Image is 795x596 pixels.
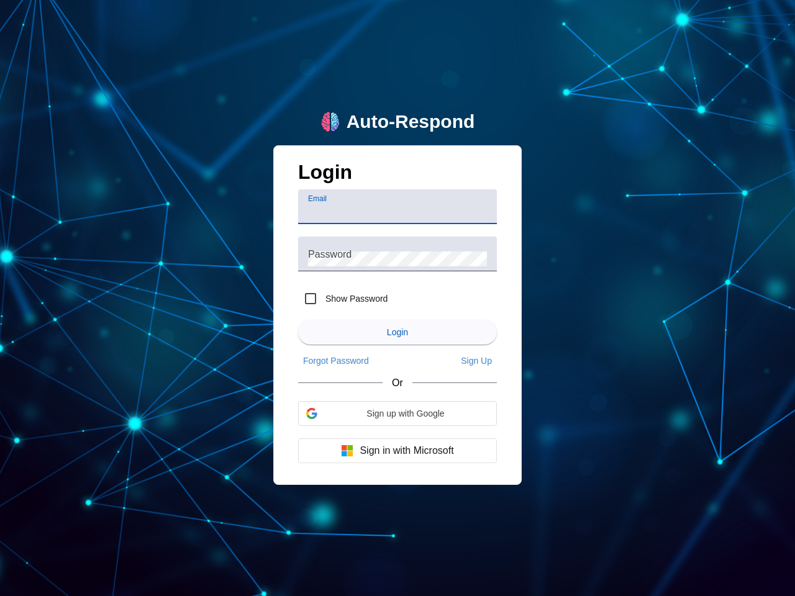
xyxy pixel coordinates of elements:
[322,409,489,418] span: Sign up with Google
[303,356,369,366] span: Forgot Password
[341,445,353,457] img: Microsoft logo
[320,112,340,132] img: logo
[298,320,497,345] button: Login
[308,195,327,203] mat-label: Email
[387,327,408,337] span: Login
[298,161,497,190] h1: Login
[323,292,388,305] label: Show Password
[392,377,403,389] span: Or
[298,401,497,426] div: Sign up with Google
[461,356,492,366] span: Sign Up
[347,111,475,133] div: Auto-Respond
[308,249,352,260] mat-label: Password
[320,111,475,133] a: logoAuto-Respond
[298,438,497,463] button: Sign in with Microsoft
